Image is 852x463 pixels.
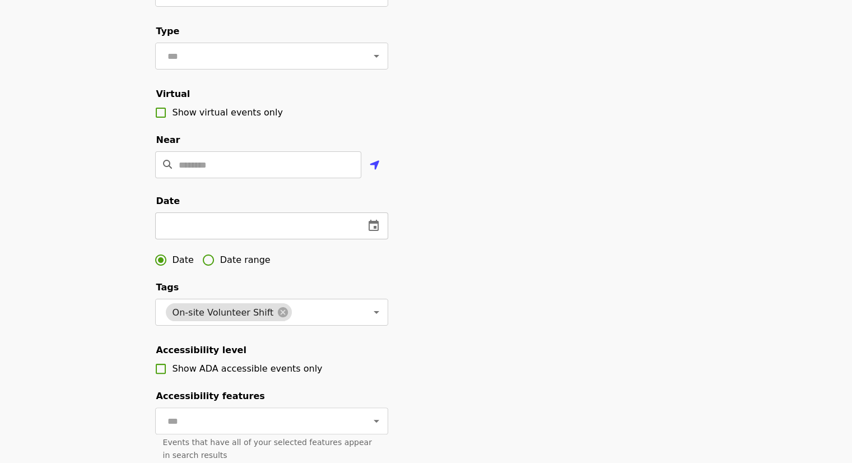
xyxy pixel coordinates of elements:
span: Virtual [156,89,190,99]
span: Tags [156,282,179,293]
span: Date [173,253,194,267]
span: Near [156,135,180,145]
button: Open [369,413,384,429]
i: search icon [163,159,172,170]
span: Events that have all of your selected features appear in search results [163,438,372,460]
span: Accessibility features [156,391,265,401]
button: change date [360,212,387,239]
button: Open [369,48,384,64]
span: Show ADA accessible events only [173,363,323,374]
i: location-arrow icon [370,159,380,172]
span: Date [156,196,180,206]
button: Use my location [361,152,388,179]
span: Accessibility level [156,345,246,355]
button: Open [369,304,384,320]
input: Location [179,151,361,178]
span: Show virtual events only [173,107,283,118]
span: Date range [220,253,271,267]
span: Type [156,26,180,36]
div: On-site Volunteer Shift [166,303,292,321]
span: On-site Volunteer Shift [166,307,281,318]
